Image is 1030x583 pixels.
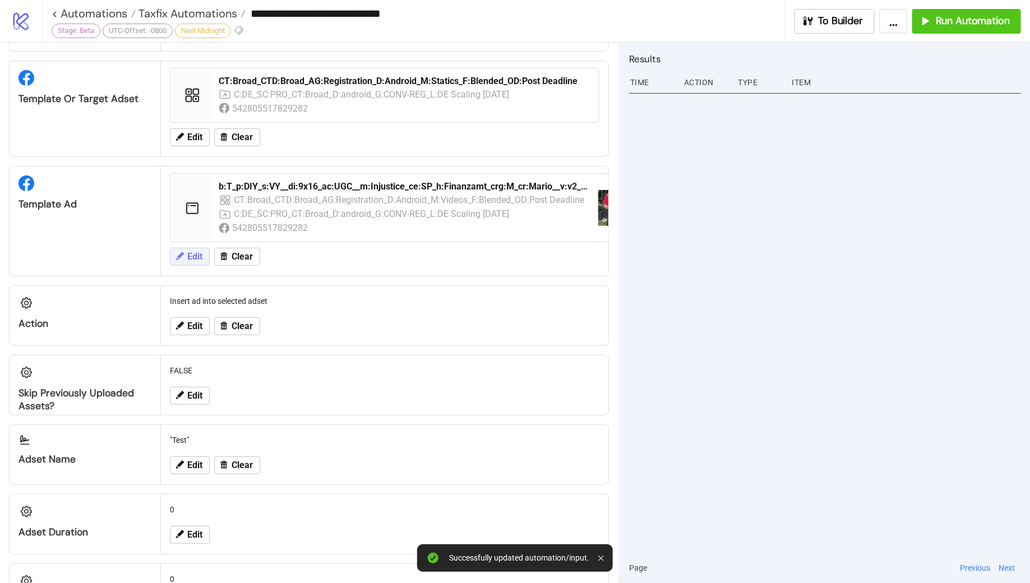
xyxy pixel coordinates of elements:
button: To Builder [795,9,875,34]
div: Action [19,317,151,330]
a: Taxfix Automations [136,8,246,19]
div: Next Midnight [175,24,231,38]
span: Page [629,562,647,574]
div: Time [629,72,675,93]
a: < Automations [52,8,136,19]
div: Template Ad [19,198,151,211]
span: Clear [232,252,253,262]
div: Skip Previously Uploaded Assets? [19,387,151,413]
div: Adset Duration [19,526,151,539]
span: Run Automation [936,15,1010,27]
span: Edit [187,132,202,142]
span: Edit [187,391,202,401]
div: 542805517829282 [232,101,310,115]
span: To Builder [819,15,863,27]
button: Previous [957,562,994,574]
div: C:DE_SC:PRO_CT:Broad_D:android_G:CONV-REG_L:DE Scaling [DATE] [234,207,510,221]
button: Edit [170,128,210,146]
button: Edit [170,456,210,474]
div: Template or Target Adset [19,92,151,105]
div: FALSE [165,360,604,381]
span: Clear [232,460,253,470]
button: Clear [214,317,260,335]
span: Clear [232,132,253,142]
div: CT:Broad_CTD:Broad_AG:Registration_D:Android_M:Statics_F:Blended_OD:Post Deadline [219,75,592,87]
h2: Results [629,52,1021,66]
div: CT:Broad_CTD:Broad_AG:Registration_D:Android_M:Videos_F:Blended_OD:Post Deadline [234,193,585,207]
button: Clear [214,456,260,474]
button: Edit [170,317,210,335]
div: C:DE_SC:PRO_CT:Broad_D:android_G:CONV-REG_L:DE Scaling [DATE] [234,87,510,101]
span: Clear [232,321,253,331]
span: Taxfix Automations [136,6,237,21]
button: Edit [170,387,210,405]
div: Successfully updated automation/input. [449,553,589,563]
button: Clear [214,248,260,266]
button: Next [996,562,1019,574]
div: "Test" [165,429,604,451]
div: Item [791,72,1021,93]
button: Edit [170,248,210,266]
div: 542805517829282 [232,221,310,235]
button: Edit [170,526,210,544]
div: Stage: Beta [52,24,100,38]
div: b:T_p:DIY_s:VY__di:9x16_ac:UGC__m:Injustice_ce:SP_h:Finanzamt_crg:M_cr:Mario__v:v2_t:I_ts:BlueCol... [219,181,589,193]
span: Edit [187,460,202,470]
button: Run Automation [912,9,1021,34]
button: ... [879,9,908,34]
div: Insert ad into selected adset [165,290,604,312]
span: Edit [187,252,202,262]
span: Edit [187,530,202,540]
div: Type [737,72,783,93]
img: https://scontent-muc2-1.xx.fbcdn.net/v/t15.13418-10/520948789_1922420441903579_428260647545248196... [598,190,634,226]
div: UTC-Offset: -0800 [103,24,173,38]
div: Action [683,72,729,93]
span: Edit [187,321,202,331]
div: Adset Name [19,453,151,466]
button: Clear [214,128,260,146]
div: 0 [165,499,604,520]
